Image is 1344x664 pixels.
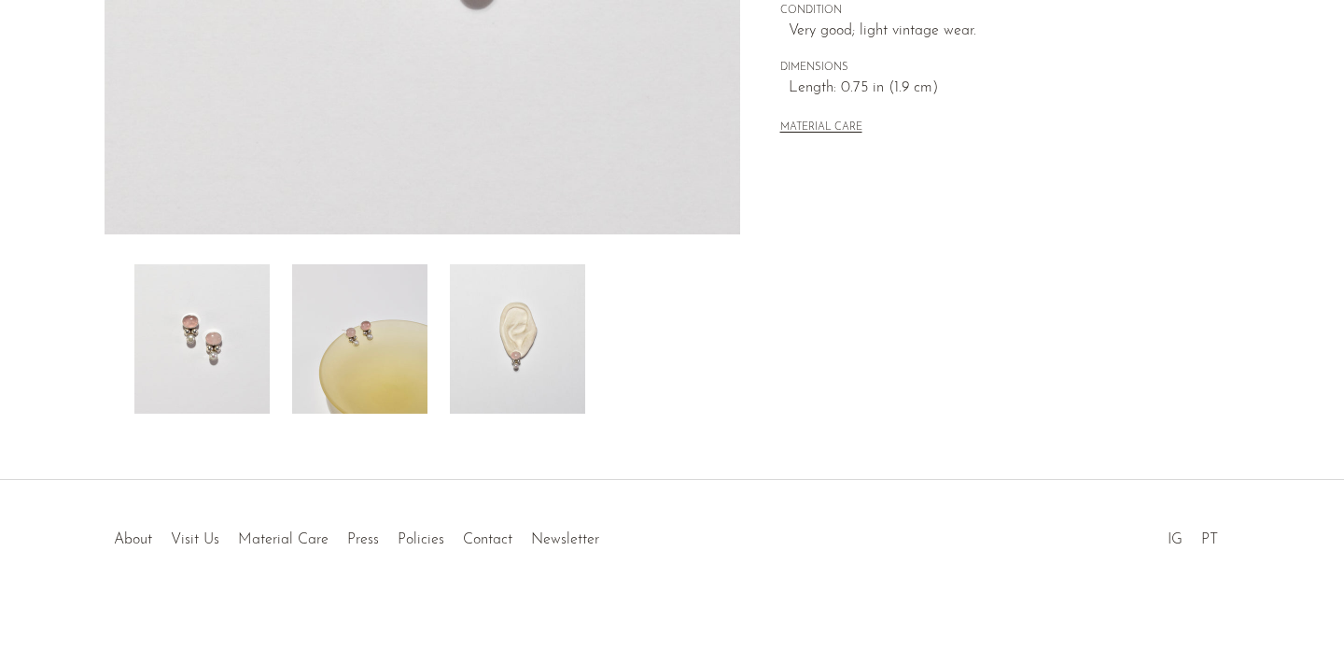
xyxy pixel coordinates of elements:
span: DIMENSIONS [780,60,1200,77]
button: MATERIAL CARE [780,121,862,135]
ul: Quick links [105,517,609,553]
a: IG [1168,532,1183,547]
a: Material Care [238,532,329,547]
img: Pearl Rose Quartz Earrings [292,264,427,414]
a: About [114,532,152,547]
img: Pearl Rose Quartz Earrings [450,264,585,414]
a: Visit Us [171,532,219,547]
a: PT [1201,532,1218,547]
a: Policies [398,532,444,547]
span: Very good; light vintage wear. [789,20,1200,44]
span: CONDITION [780,3,1200,20]
a: Contact [463,532,512,547]
img: Pearl Rose Quartz Earrings [134,264,270,414]
span: Length: 0.75 in (1.9 cm) [789,77,1200,101]
a: Press [347,532,379,547]
ul: Social Medias [1158,517,1227,553]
